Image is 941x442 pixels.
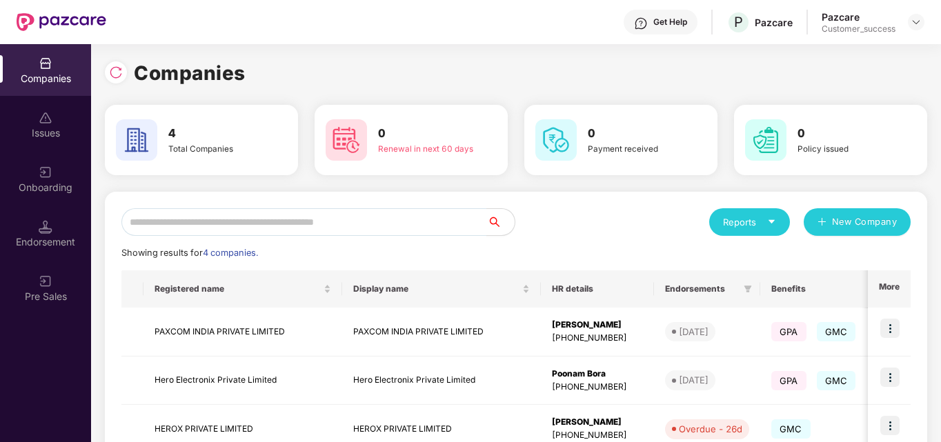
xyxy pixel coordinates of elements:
[116,119,157,161] img: svg+xml;base64,PHN2ZyB4bWxucz0iaHR0cDovL3d3dy53My5vcmcvMjAwMC9zdmciIHdpZHRoPSI2MCIgaGVpZ2h0PSI2MC...
[39,57,52,70] img: svg+xml;base64,PHN2ZyBpZD0iQ29tcGFuaWVzIiB4bWxucz0iaHR0cDovL3d3dy53My5vcmcvMjAwMC9zdmciIHdpZHRoPS...
[552,416,643,429] div: [PERSON_NAME]
[798,143,893,155] div: Policy issued
[760,270,884,308] th: Benefits
[39,220,52,234] img: svg+xml;base64,PHN2ZyB3aWR0aD0iMTQuNSIgaGVpZ2h0PSIxNC41IiB2aWV3Qm94PSIwIDAgMTYgMTYiIGZpbGw9Im5vbm...
[679,373,709,387] div: [DATE]
[665,283,738,294] span: Endorsements
[868,270,911,308] th: More
[552,319,643,332] div: [PERSON_NAME]
[679,422,742,436] div: Overdue - 26d
[342,308,541,356] td: PAXCOM INDIA PRIVATE LIMITED
[771,322,806,341] span: GPA
[734,14,743,30] span: P
[134,58,246,88] h1: Companies
[588,125,683,143] h3: 0
[880,319,900,338] img: icon
[741,281,755,297] span: filter
[39,111,52,125] img: svg+xml;base64,PHN2ZyBpZD0iSXNzdWVzX2Rpc2FibGVkIiB4bWxucz0iaHR0cDovL3d3dy53My5vcmcvMjAwMC9zdmciIH...
[745,119,786,161] img: svg+xml;base64,PHN2ZyB4bWxucz0iaHR0cDovL3d3dy53My5vcmcvMjAwMC9zdmciIHdpZHRoPSI2MCIgaGVpZ2h0PSI2MC...
[767,217,776,226] span: caret-down
[822,10,895,23] div: Pazcare
[168,143,264,155] div: Total Companies
[535,119,577,161] img: svg+xml;base64,PHN2ZyB4bWxucz0iaHR0cDovL3d3dy53My5vcmcvMjAwMC9zdmciIHdpZHRoPSI2MCIgaGVpZ2h0PSI2MC...
[486,208,515,236] button: search
[143,356,342,405] td: Hero Electronix Private Limited
[634,17,648,30] img: svg+xml;base64,PHN2ZyBpZD0iSGVscC0zMngzMiIgeG1sbnM9Imh0dHA6Ly93d3cudzMub3JnLzIwMDAvc3ZnIiB3aWR0aD...
[353,283,519,294] span: Display name
[911,17,922,28] img: svg+xml;base64,PHN2ZyBpZD0iRHJvcGRvd24tMzJ4MzIiIHhtbG5zPSJodHRwOi8vd3d3LnczLm9yZy8yMDAwL3N2ZyIgd2...
[817,371,856,390] span: GMC
[541,270,654,308] th: HR details
[342,356,541,405] td: Hero Electronix Private Limited
[880,368,900,387] img: icon
[679,325,709,339] div: [DATE]
[17,13,106,31] img: New Pazcare Logo
[109,66,123,79] img: svg+xml;base64,PHN2ZyBpZD0iUmVsb2FkLTMyeDMyIiB4bWxucz0iaHR0cDovL3d3dy53My5vcmcvMjAwMC9zdmciIHdpZH...
[723,215,776,229] div: Reports
[744,285,752,293] span: filter
[755,16,793,29] div: Pazcare
[552,368,643,381] div: Poonam Bora
[588,143,683,155] div: Payment received
[342,270,541,308] th: Display name
[326,119,367,161] img: svg+xml;base64,PHN2ZyB4bWxucz0iaHR0cDovL3d3dy53My5vcmcvMjAwMC9zdmciIHdpZHRoPSI2MCIgaGVpZ2h0PSI2MC...
[653,17,687,28] div: Get Help
[822,23,895,34] div: Customer_success
[378,143,473,155] div: Renewal in next 60 days
[880,416,900,435] img: icon
[39,274,52,288] img: svg+xml;base64,PHN2ZyB3aWR0aD0iMjAiIGhlaWdodD0iMjAiIHZpZXdCb3g9IjAgMCAyMCAyMCIgZmlsbD0ibm9uZSIgeG...
[817,322,856,341] span: GMC
[804,208,911,236] button: plusNew Company
[143,308,342,356] td: PAXCOM INDIA PRIVATE LIMITED
[771,419,811,439] span: GMC
[39,165,52,179] img: svg+xml;base64,PHN2ZyB3aWR0aD0iMjAiIGhlaWdodD0iMjAiIHZpZXdCb3g9IjAgMCAyMCAyMCIgZmlsbD0ibm9uZSIgeG...
[552,381,643,394] div: [PHONE_NUMBER]
[818,217,826,228] span: plus
[552,332,643,345] div: [PHONE_NUMBER]
[203,248,258,258] span: 4 companies.
[552,429,643,442] div: [PHONE_NUMBER]
[378,125,473,143] h3: 0
[798,125,893,143] h3: 0
[771,371,806,390] span: GPA
[168,125,264,143] h3: 4
[121,248,258,258] span: Showing results for
[832,215,898,229] span: New Company
[155,283,321,294] span: Registered name
[486,217,515,228] span: search
[143,270,342,308] th: Registered name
